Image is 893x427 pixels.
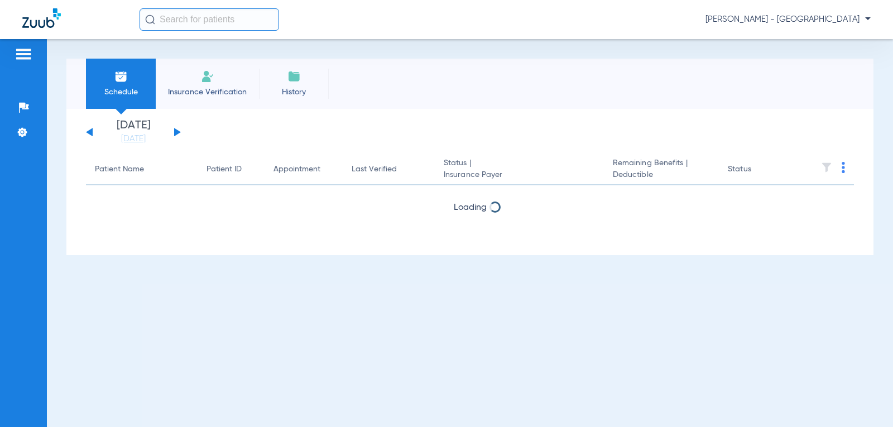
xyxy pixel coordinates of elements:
[444,169,595,181] span: Insurance Payer
[273,164,334,175] div: Appointment
[201,70,214,83] img: Manual Insurance Verification
[95,164,144,175] div: Patient Name
[705,14,871,25] span: [PERSON_NAME] - [GEOGRAPHIC_DATA]
[15,47,32,61] img: hamburger-icon
[273,164,320,175] div: Appointment
[613,169,710,181] span: Deductible
[164,87,251,98] span: Insurance Verification
[100,133,167,145] a: [DATE]
[207,164,242,175] div: Patient ID
[22,8,61,28] img: Zuub Logo
[454,203,487,212] span: Loading
[352,164,397,175] div: Last Verified
[842,162,845,173] img: group-dot-blue.svg
[100,120,167,145] li: [DATE]
[140,8,279,31] input: Search for patients
[207,164,256,175] div: Patient ID
[94,87,147,98] span: Schedule
[95,164,189,175] div: Patient Name
[821,162,832,173] img: filter.svg
[287,70,301,83] img: History
[435,154,604,185] th: Status |
[719,154,794,185] th: Status
[145,15,155,25] img: Search Icon
[267,87,320,98] span: History
[352,164,426,175] div: Last Verified
[604,154,719,185] th: Remaining Benefits |
[114,70,128,83] img: Schedule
